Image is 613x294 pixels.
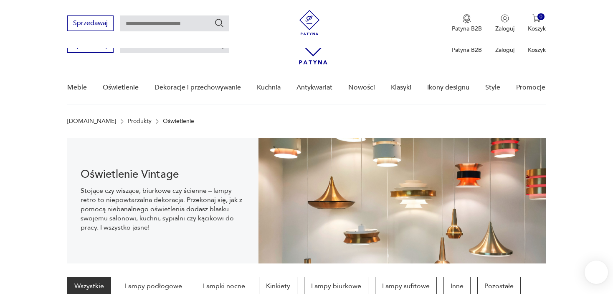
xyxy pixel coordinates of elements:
[103,72,139,104] a: Oświetlenie
[463,14,471,23] img: Ikona medalu
[67,15,114,31] button: Sprzedawaj
[67,118,116,125] a: [DOMAIN_NAME]
[501,14,509,23] img: Ikonka użytkownika
[155,72,241,104] a: Dekoracje i przechowywanie
[258,138,545,263] img: Oświetlenie
[427,72,469,104] a: Ikony designu
[128,118,152,125] a: Produkty
[214,18,224,28] button: Szukaj
[485,72,500,104] a: Style
[528,25,546,33] p: Koszyk
[452,14,482,33] button: Patyna B2B
[391,72,411,104] a: Klasyki
[532,14,541,23] img: Ikona koszyka
[297,10,322,35] img: Patyna - sklep z meblami i dekoracjami vintage
[81,186,245,232] p: Stojące czy wiszące, biurkowe czy ścienne – lampy retro to niepowtarzalna dekoracja. Przekonaj si...
[452,14,482,33] a: Ikona medaluPatyna B2B
[516,72,545,104] a: Promocje
[67,72,87,104] a: Meble
[67,43,114,49] a: Sprzedawaj
[528,46,546,54] p: Koszyk
[163,118,194,125] p: Oświetlenie
[296,72,332,104] a: Antykwariat
[585,261,608,284] iframe: Smartsupp widget button
[257,72,281,104] a: Kuchnia
[495,14,514,33] button: Zaloguj
[537,13,545,20] div: 0
[495,25,514,33] p: Zaloguj
[495,46,514,54] p: Zaloguj
[81,169,245,179] h1: Oświetlenie Vintage
[348,72,375,104] a: Nowości
[528,14,546,33] button: 0Koszyk
[452,46,482,54] p: Patyna B2B
[452,25,482,33] p: Patyna B2B
[67,21,114,27] a: Sprzedawaj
